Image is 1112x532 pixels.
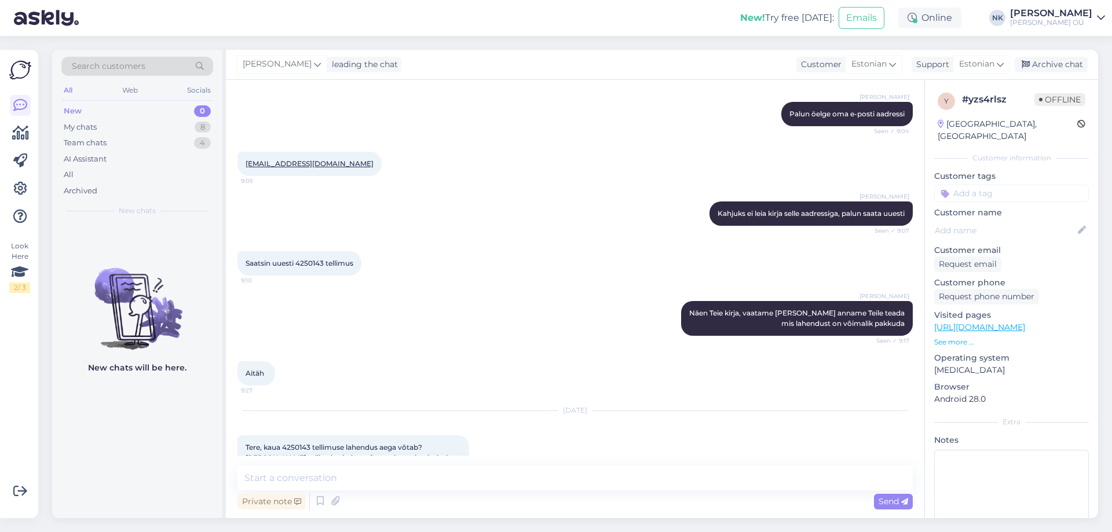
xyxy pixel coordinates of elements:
[9,241,30,293] div: Look Here
[195,122,211,133] div: 8
[185,83,213,98] div: Socials
[9,59,31,81] img: Askly Logo
[1010,9,1092,18] div: [PERSON_NAME]
[119,206,156,216] span: New chats
[64,185,97,197] div: Archived
[934,352,1089,364] p: Operating system
[934,244,1089,256] p: Customer email
[64,169,74,181] div: All
[241,386,284,395] span: 9:27
[934,207,1089,219] p: Customer name
[194,137,211,149] div: 4
[246,443,453,472] span: Tere, kaua 4250143 tellimuse lahendus aega võtab? [PERSON_NAME] tellitud vajaduse tõttu mitte sei...
[64,105,82,117] div: New
[689,309,906,328] span: Näen Teie kirja, vaatame [PERSON_NAME] anname Teile teada mis lahendust on võimalik pakkuda
[935,224,1076,237] input: Add name
[1010,18,1092,27] div: [PERSON_NAME] OÜ
[1015,57,1088,72] div: Archive chat
[194,105,211,117] div: 0
[52,247,222,351] img: No chats
[88,362,186,374] p: New chats will be here.
[959,58,994,71] span: Estonian
[241,177,284,185] span: 9:05
[246,259,353,267] span: Saatsin uuesti 4250143 tellimus
[989,10,1005,26] div: NK
[912,58,949,71] div: Support
[934,277,1089,289] p: Customer phone
[9,282,30,293] div: 2 / 3
[934,309,1089,321] p: Visited pages
[1034,93,1085,106] span: Offline
[934,322,1025,332] a: [URL][DOMAIN_NAME]
[866,226,909,235] span: Seen ✓ 9:07
[789,109,905,118] span: Palun öelge oma e-posti aadressi
[934,170,1089,182] p: Customer tags
[851,58,887,71] span: Estonian
[934,337,1089,347] p: See more ...
[859,292,909,300] span: [PERSON_NAME]
[934,381,1089,393] p: Browser
[934,417,1089,427] div: Extra
[938,118,1077,142] div: [GEOGRAPHIC_DATA], [GEOGRAPHIC_DATA]
[859,93,909,101] span: [PERSON_NAME]
[898,8,961,28] div: Online
[859,192,909,201] span: [PERSON_NAME]
[120,83,140,98] div: Web
[796,58,842,71] div: Customer
[243,58,312,71] span: [PERSON_NAME]
[934,393,1089,405] p: Android 28.0
[866,127,909,135] span: Seen ✓ 9:04
[962,93,1034,107] div: # yzs4rlsz
[246,369,264,377] span: Aitäh
[327,58,398,71] div: leading the chat
[934,289,1039,304] div: Request phone number
[934,434,1089,446] p: Notes
[241,276,284,285] span: 9:10
[72,60,145,72] span: Search customers
[64,153,107,165] div: AI Assistant
[879,496,908,507] span: Send
[740,12,765,23] b: New!
[934,153,1089,163] div: Customer information
[237,494,306,509] div: Private note
[1010,9,1105,27] a: [PERSON_NAME][PERSON_NAME] OÜ
[246,159,374,168] a: [EMAIL_ADDRESS][DOMAIN_NAME]
[61,83,75,98] div: All
[64,137,107,149] div: Team chats
[718,209,905,218] span: Kahjuks ei leia kirja selle aadressiga, palun saata uuesti
[866,336,909,345] span: Seen ✓ 9:17
[237,405,913,416] div: [DATE]
[944,97,949,105] span: y
[934,185,1089,202] input: Add a tag
[64,122,97,133] div: My chats
[740,11,834,25] div: Try free [DATE]:
[934,364,1089,376] p: [MEDICAL_DATA]
[839,7,884,29] button: Emails
[934,256,1001,272] div: Request email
